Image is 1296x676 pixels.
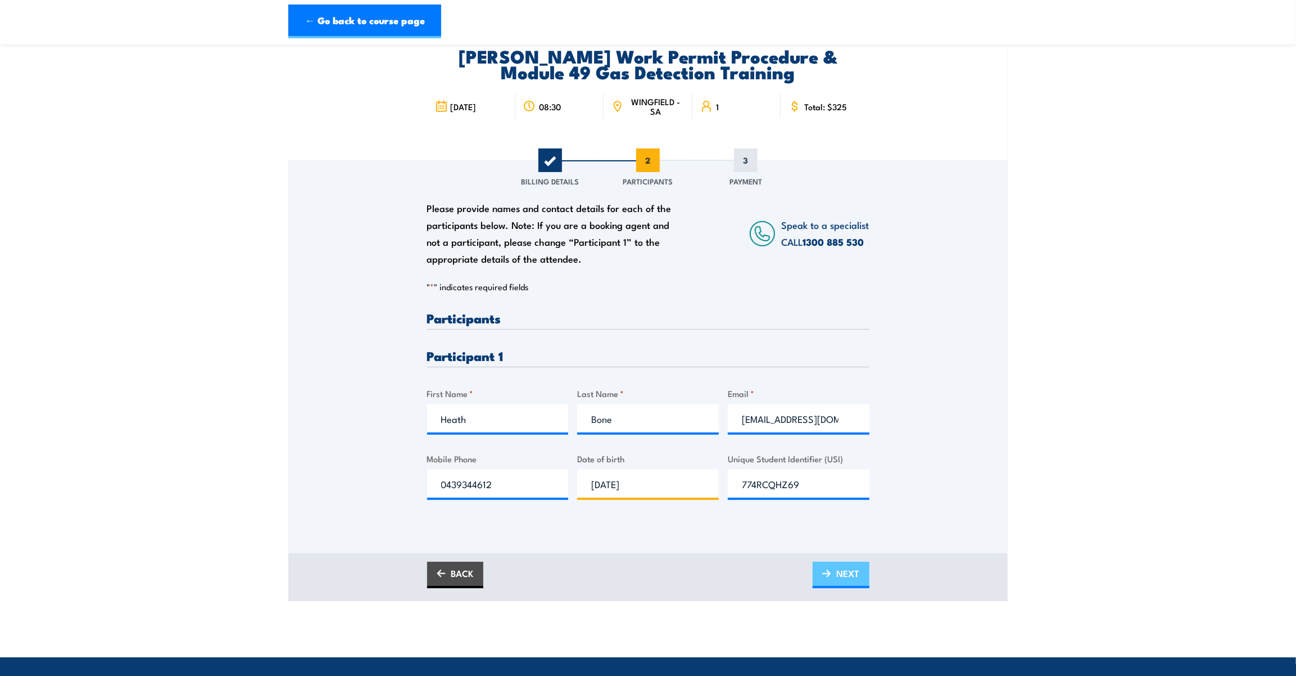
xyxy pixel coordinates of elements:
span: WINGFIELD - SA [627,97,685,116]
a: ← Go back to course page [288,4,441,38]
span: 1 [716,102,719,111]
a: 1300 885 530 [803,235,864,249]
p: " " indicates required fields [427,281,869,292]
label: Mobile Phone [427,452,569,465]
span: Participants [623,175,673,187]
h2: [PERSON_NAME] Work Permit Procedure & Module 49 Gas Detection Training [427,48,869,79]
h3: Participants [427,312,869,325]
label: Unique Student Identifier (USI) [728,452,869,465]
label: Email [728,387,869,400]
span: 08:30 [539,102,561,111]
span: 1 [538,148,562,172]
label: First Name [427,387,569,400]
span: Total: $325 [804,102,847,111]
span: 2 [636,148,660,172]
a: BACK [427,562,483,588]
span: Payment [729,175,762,187]
span: NEXT [837,558,860,588]
label: Last Name [577,387,719,400]
span: [DATE] [451,102,477,111]
div: Please provide names and contact details for each of the participants below. Note: If you are a b... [427,200,682,267]
a: NEXT [813,562,869,588]
span: Speak to a specialist CALL [781,218,869,249]
span: Billing Details [522,175,579,187]
label: Date of birth [577,452,719,465]
span: 3 [734,148,758,172]
h3: Participant 1 [427,349,869,362]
